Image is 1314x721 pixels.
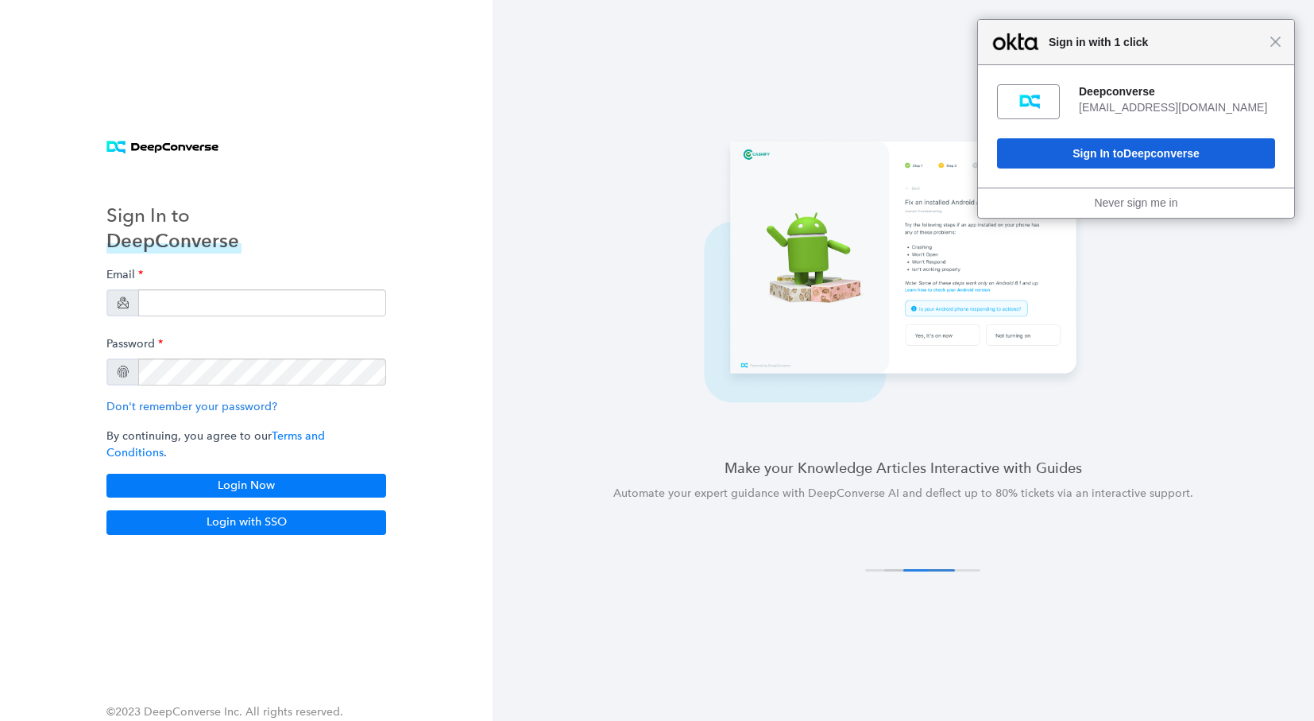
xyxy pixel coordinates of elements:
button: Login Now [106,474,386,498]
h3: Sign In to [106,203,242,228]
span: Automate your expert guidance with DeepConverse AI and deflect up to 80% tickets via an interacti... [613,486,1193,500]
button: Sign In toDeepconverse [997,138,1275,169]
span: ©2023 DeepConverse Inc. All rights reserved. [106,705,343,719]
label: Email [106,260,143,289]
button: Login with SSO [106,510,386,534]
span: Close [1270,36,1281,48]
img: fs0pvt0g94oZNWgBn697 [1016,89,1042,114]
div: Deepconverse [1079,84,1275,99]
button: 4 [929,569,980,572]
h4: Make your Knowledge Articles Interactive with Guides [531,458,1276,478]
div: [EMAIL_ADDRESS][DOMAIN_NAME] [1079,100,1275,114]
h3: DeepConverse [106,228,242,254]
span: Sign in with 1 click [1041,33,1270,52]
button: 2 [884,569,936,572]
button: 1 [865,569,917,572]
p: By continuing, you agree to our . [106,428,386,461]
img: horizontal logo [106,141,218,154]
button: 3 [903,569,955,572]
a: Don't remember your password? [106,400,277,413]
span: Deepconverse [1123,147,1200,160]
img: carousel 3 [698,140,1109,420]
a: Never sign me in [1094,196,1177,209]
label: Password [106,329,163,359]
